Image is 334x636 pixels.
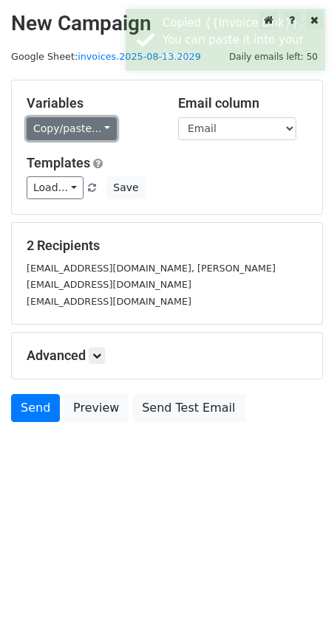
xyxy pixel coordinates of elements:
h5: 2 Recipients [27,238,307,254]
a: Send [11,394,60,422]
div: Copied {{Invoice Link}}. You can paste it into your email. [163,15,319,65]
small: [EMAIL_ADDRESS][DOMAIN_NAME], [PERSON_NAME][EMAIL_ADDRESS][DOMAIN_NAME] [27,263,276,291]
a: Load... [27,176,83,199]
iframe: Chat Widget [260,565,334,636]
a: Preview [64,394,129,422]
a: Send Test Email [132,394,245,422]
button: Save [106,176,145,199]
h2: New Campaign [11,11,323,36]
a: invoices.2025-08-13.2029 [78,51,201,62]
small: [EMAIL_ADDRESS][DOMAIN_NAME] [27,296,191,307]
small: Google Sheet: [11,51,201,62]
h5: Variables [27,95,156,111]
a: Copy/paste... [27,117,117,140]
a: Templates [27,155,90,170]
h5: Email column [178,95,307,111]
h5: Advanced [27,348,307,364]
